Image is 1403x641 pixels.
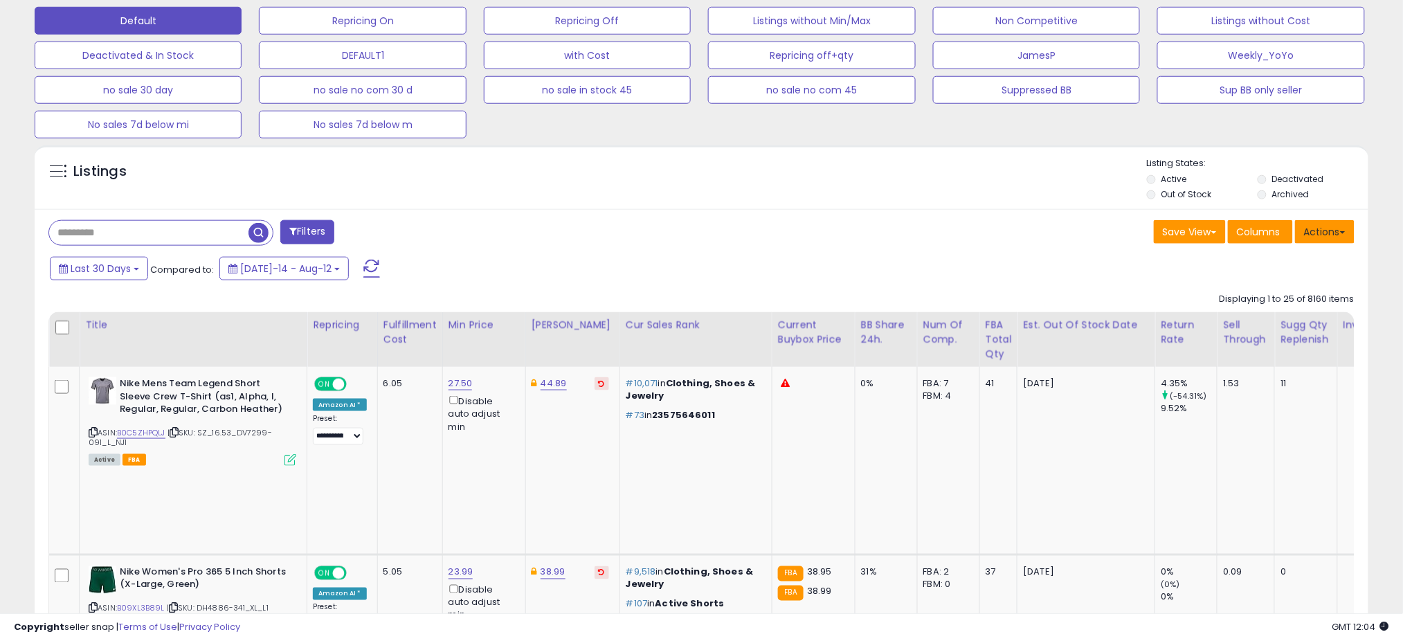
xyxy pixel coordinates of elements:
div: Disable auto adjust min [449,582,515,622]
div: [PERSON_NAME] [532,318,614,332]
div: ASIN: [89,377,296,464]
label: Out of Stock [1161,188,1212,200]
span: Columns [1237,225,1280,239]
button: Listings without Cost [1157,7,1364,35]
p: in [626,566,761,591]
div: 41 [986,377,1007,390]
div: FBA Total Qty [986,318,1012,361]
button: No sales 7d below mi [35,111,242,138]
p: [DATE] [1023,566,1144,579]
span: #107 [626,597,648,611]
div: 0% [1161,566,1217,579]
div: Preset: [313,414,367,445]
p: Listing States: [1147,157,1368,170]
b: Nike Mens Team Legend Short Sleeve Crew T-Shirt (as1, Alpha, l, Regular, Regular, Carbon Heather) [120,377,288,419]
span: Clothing, Shoes & Jewelry [626,377,756,402]
div: 6.05 [383,377,432,390]
div: BB Share 24h. [861,318,912,347]
small: (0%) [1161,579,1180,590]
button: no sale no com 45 [708,76,915,104]
button: Weekly_YoYo [1157,42,1364,69]
strong: Copyright [14,620,64,633]
button: no sale no com 30 d [259,76,466,104]
button: Non Competitive [933,7,1140,35]
div: Disable auto adjust min [449,393,515,433]
button: no sale in stock 45 [484,76,691,104]
button: Save View [1154,220,1226,244]
button: No sales 7d below m [259,111,466,138]
span: All listings currently available for purchase on Amazon [89,454,120,466]
button: [DATE]-14 - Aug-12 [219,257,349,280]
div: FBM: 0 [923,579,969,591]
button: Last 30 Days [50,257,148,280]
small: FBA [778,566,804,581]
p: in [626,598,761,611]
div: Displaying 1 to 25 of 8160 items [1220,293,1355,306]
button: Default [35,7,242,35]
a: Terms of Use [118,620,177,633]
span: 38.99 [807,585,832,598]
div: Est. Out Of Stock Date [1023,318,1149,332]
th: Please note that this number is a calculation based on your required days of coverage and your ve... [1275,312,1338,367]
div: Sell Through [1223,318,1269,347]
span: | SKU: SZ_16.53_DV7299-091_L_NJ1 [89,427,272,448]
button: no sale 30 day [35,76,242,104]
label: Archived [1271,188,1309,200]
span: Clothing, Shoes & Jewelry [626,566,754,591]
button: Repricing off+qty [708,42,915,69]
span: 2025-09-12 12:04 GMT [1332,620,1389,633]
button: Deactivated & In Stock [35,42,242,69]
small: FBA [778,586,804,601]
span: 23575646011 [652,408,715,422]
div: 5.05 [383,566,432,579]
div: Return Rate [1161,318,1211,347]
a: Privacy Policy [179,620,240,633]
button: DEFAULT1 [259,42,466,69]
span: ON [316,567,333,579]
label: Active [1161,173,1187,185]
span: #73 [626,408,644,422]
p: in [626,409,761,422]
div: Current Buybox Price [778,318,849,347]
button: Repricing Off [484,7,691,35]
a: 23.99 [449,566,473,579]
small: (-54.31%) [1170,390,1207,401]
div: Amazon AI * [313,399,367,411]
div: Num of Comp. [923,318,974,347]
div: Cur Sales Rank [626,318,766,332]
p: [DATE] [1023,377,1144,390]
div: Repricing [313,318,372,332]
div: FBA: 2 [923,566,969,579]
span: Compared to: [150,263,214,276]
span: 38.95 [807,566,832,579]
div: Title [85,318,301,332]
div: 9.52% [1161,402,1217,415]
div: Amazon AI * [313,588,367,600]
div: Sugg Qty Replenish [1280,318,1332,347]
div: FBA: 7 [923,377,969,390]
span: [DATE]-14 - Aug-12 [240,262,332,276]
div: 11 [1280,377,1327,390]
div: 0% [1161,591,1217,604]
a: 27.50 [449,377,473,390]
span: Active Shorts [655,597,725,611]
div: 31% [861,566,907,579]
span: FBA [123,454,146,466]
h5: Listings [73,162,127,181]
div: 4.35% [1161,377,1217,390]
button: with Cost [484,42,691,69]
div: seller snap | | [14,621,240,634]
span: OFF [345,567,367,579]
button: Sup BB only seller [1157,76,1364,104]
button: Columns [1228,220,1293,244]
a: 38.99 [541,566,565,579]
label: Deactivated [1271,173,1323,185]
button: Suppressed BB [933,76,1140,104]
span: #10,071 [626,377,658,390]
button: JamesP [933,42,1140,69]
div: 0% [861,377,907,390]
span: #9,518 [626,566,656,579]
img: 31IXa1BPeCL._SL40_.jpg [89,566,116,594]
div: 0 [1280,566,1327,579]
button: Actions [1295,220,1355,244]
